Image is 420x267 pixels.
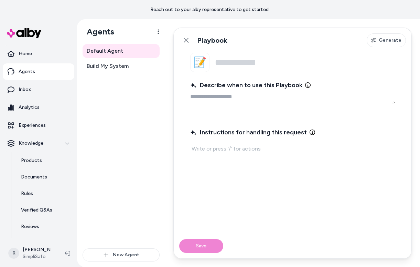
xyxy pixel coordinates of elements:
[367,33,406,47] button: Generate
[19,122,46,129] p: Experiences
[14,202,74,218] a: Verified Q&As
[83,44,160,58] a: Default Agent
[3,117,74,134] a: Experiences
[87,62,129,70] span: Build My System
[21,207,52,214] p: Verified Q&As
[19,50,32,57] p: Home
[150,6,270,13] p: Reach out to your alby representative to get started.
[14,169,74,185] a: Documents
[197,36,227,45] h1: Playbook
[3,135,74,152] button: Knowledge
[3,81,74,98] a: Inbox
[190,53,209,72] button: 📝
[3,45,74,62] a: Home
[81,27,114,37] h1: Agents
[7,28,41,38] img: alby Logo
[379,37,401,44] span: Generate
[23,246,54,253] p: [PERSON_NAME]
[21,190,33,197] p: Rules
[19,140,43,147] p: Knowledge
[14,152,74,169] a: Products
[3,63,74,80] a: Agents
[19,68,35,75] p: Agents
[190,80,302,90] span: Describe when to use this Playbook
[8,248,19,259] span: R
[19,104,40,111] p: Analytics
[14,185,74,202] a: Rules
[21,157,42,164] p: Products
[190,127,307,137] span: Instructions for handling this request
[21,174,47,181] p: Documents
[23,253,54,260] span: SimpliSafe
[83,248,160,261] button: New Agent
[14,218,74,235] a: Reviews
[4,242,59,264] button: R[PERSON_NAME]SimpliSafe
[19,86,31,93] p: Inbox
[83,59,160,73] a: Build My System
[87,47,123,55] span: Default Agent
[3,99,74,116] a: Analytics
[21,223,39,230] p: Reviews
